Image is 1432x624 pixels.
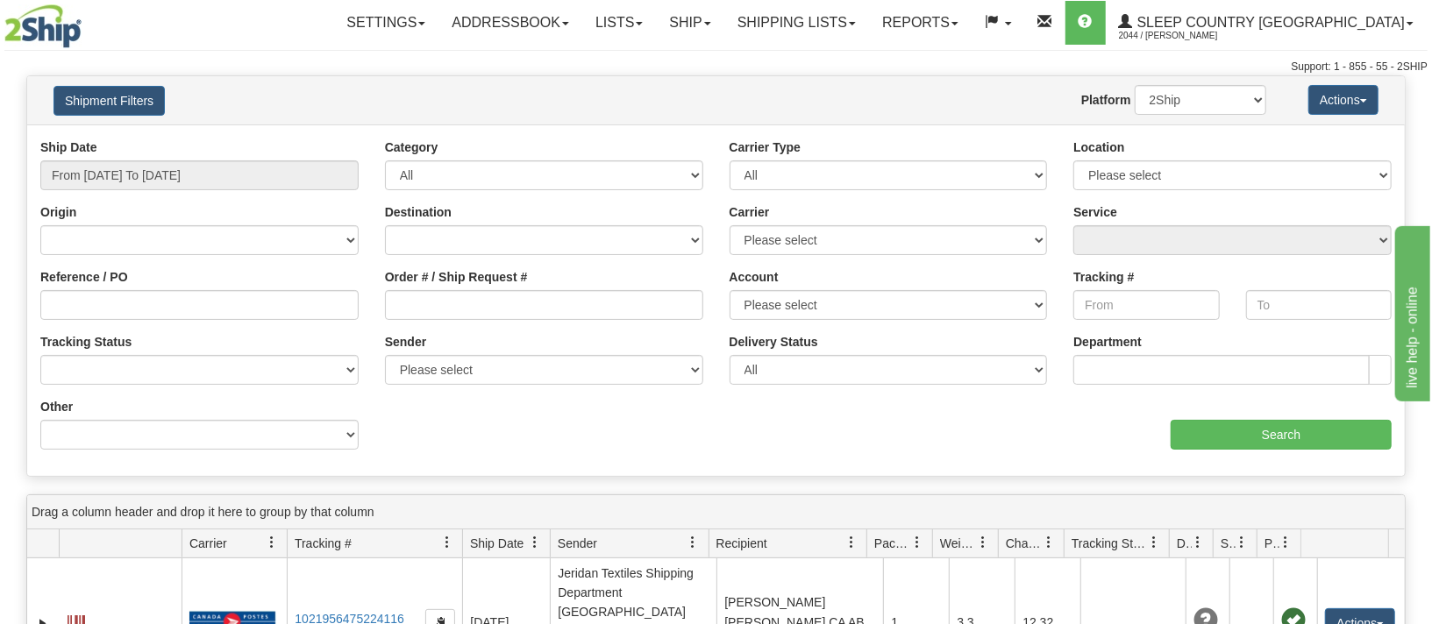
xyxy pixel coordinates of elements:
[968,528,998,557] a: Weight filter column settings
[716,535,767,552] span: Recipient
[730,203,770,221] label: Carrier
[1119,27,1250,45] span: 2044 / [PERSON_NAME]
[837,528,866,557] a: Recipient filter column settings
[1073,268,1134,286] label: Tracking #
[1227,528,1257,557] a: Shipment Issues filter column settings
[869,1,972,45] a: Reports
[1073,138,1124,156] label: Location
[679,528,709,557] a: Sender filter column settings
[4,4,82,48] img: logo2044.jpg
[40,203,76,221] label: Origin
[13,11,162,32] div: live help - online
[1133,15,1405,30] span: Sleep Country [GEOGRAPHIC_DATA]
[874,535,911,552] span: Packages
[438,1,582,45] a: Addressbook
[1246,290,1392,320] input: To
[1171,420,1392,450] input: Search
[189,535,227,552] span: Carrier
[1034,528,1064,557] a: Charge filter column settings
[27,495,1405,529] div: grid grouping header
[295,535,352,552] span: Tracking #
[902,528,932,557] a: Packages filter column settings
[257,528,287,557] a: Carrier filter column settings
[4,60,1428,74] div: Support: 1 - 855 - 55 - 2SHIP
[470,535,524,552] span: Ship Date
[724,1,869,45] a: Shipping lists
[730,268,779,286] label: Account
[432,528,462,557] a: Tracking # filter column settings
[1177,535,1192,552] span: Delivery Status
[1073,333,1142,351] label: Department
[40,268,128,286] label: Reference / PO
[1308,85,1379,115] button: Actions
[940,535,977,552] span: Weight
[1073,203,1117,221] label: Service
[1073,290,1219,320] input: From
[53,86,165,116] button: Shipment Filters
[558,535,597,552] span: Sender
[1106,1,1427,45] a: Sleep Country [GEOGRAPHIC_DATA] 2044 / [PERSON_NAME]
[1392,223,1430,401] iframe: chat widget
[656,1,723,45] a: Ship
[1183,528,1213,557] a: Delivery Status filter column settings
[385,138,438,156] label: Category
[385,333,426,351] label: Sender
[1081,91,1131,109] label: Platform
[333,1,438,45] a: Settings
[1072,535,1148,552] span: Tracking Status
[1139,528,1169,557] a: Tracking Status filter column settings
[520,528,550,557] a: Ship Date filter column settings
[40,333,132,351] label: Tracking Status
[385,268,528,286] label: Order # / Ship Request #
[1265,535,1279,552] span: Pickup Status
[730,138,801,156] label: Carrier Type
[385,203,452,221] label: Destination
[40,138,97,156] label: Ship Date
[1221,535,1236,552] span: Shipment Issues
[1006,535,1043,552] span: Charge
[40,398,73,415] label: Other
[730,333,818,351] label: Delivery Status
[582,1,656,45] a: Lists
[1271,528,1300,557] a: Pickup Status filter column settings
